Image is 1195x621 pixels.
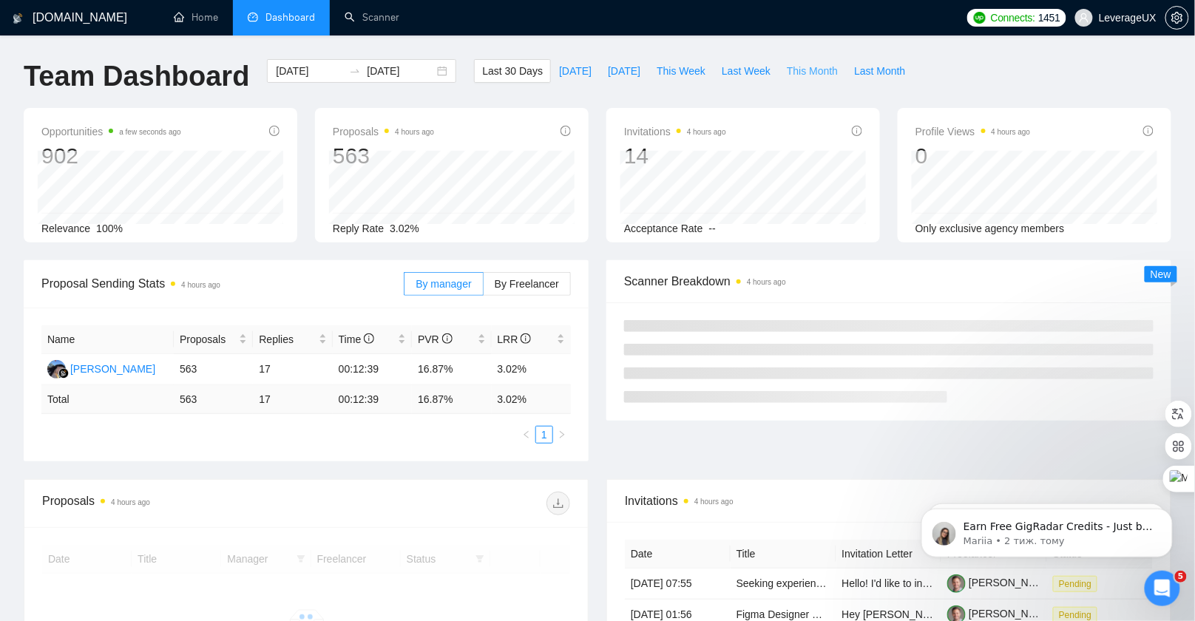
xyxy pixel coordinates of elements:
span: Replies [259,331,315,347]
span: to [349,65,361,77]
a: setting [1165,12,1189,24]
span: Proposals [180,331,236,347]
a: Pending [1053,608,1103,620]
span: Proposals [333,123,434,140]
button: This Week [649,59,714,83]
div: 0 [915,142,1031,170]
button: left [518,426,535,444]
span: info-circle [1143,126,1154,136]
td: 16.87% [412,354,491,385]
img: upwork-logo.png [974,12,986,24]
th: Name [41,325,174,354]
img: c1ubs3Re8m653Oj37xRJv3B2W9w47HdBbQsc91qxwEeJplF8-F2OmN4eYf47k8ubBe [947,574,966,593]
button: This Month [779,59,846,83]
div: 563 [333,142,434,170]
span: 100% [96,223,123,234]
span: PVR [418,333,453,345]
span: info-circle [521,333,531,344]
th: Proposals [174,325,253,354]
span: user [1079,13,1089,23]
td: 3.02% [492,354,571,385]
span: Pending [1053,576,1097,592]
td: 16.87 % [412,385,491,414]
span: Last Week [722,63,771,79]
a: 1 [536,427,552,443]
span: info-circle [852,126,862,136]
td: 17 [253,385,332,414]
th: Invitation Letter [836,540,942,569]
span: info-circle [561,126,571,136]
button: [DATE] [600,59,649,83]
td: Seeking experienced UI/UX designer for multiple client projects [731,569,836,600]
span: By Freelancer [495,278,559,290]
h1: Team Dashboard [24,59,249,94]
span: right [558,430,566,439]
div: Proposals [42,492,306,515]
iframe: Intercom live chat [1145,571,1180,606]
td: 3.02 % [492,385,571,414]
input: End date [367,63,434,79]
div: [PERSON_NAME] [70,361,155,377]
span: Last 30 Days [482,63,543,79]
time: 4 hours ago [395,128,434,136]
a: AA[PERSON_NAME] [47,362,155,374]
td: 00:12:39 [333,354,412,385]
a: Pending [1053,577,1103,589]
span: Connects: [991,10,1035,26]
span: [DATE] [559,63,592,79]
span: Acceptance Rate [624,223,703,234]
span: Only exclusive agency members [915,223,1065,234]
img: logo [13,7,23,30]
span: Invitations [625,492,1153,510]
img: AA [47,360,66,379]
span: This Week [657,63,705,79]
button: Last Week [714,59,779,83]
a: [PERSON_NAME] [947,608,1054,620]
td: 00:12:39 [333,385,412,414]
button: Last Month [846,59,913,83]
span: info-circle [269,126,280,136]
a: Seeking experienced UI/UX designer for multiple client projects [737,577,1026,589]
span: Time [339,333,374,345]
span: By manager [416,278,471,290]
span: left [522,430,531,439]
img: gigradar-bm.png [58,368,69,379]
span: -- [709,223,716,234]
div: 902 [41,142,181,170]
button: Last 30 Days [474,59,551,83]
time: 4 hours ago [992,128,1031,136]
time: 4 hours ago [181,281,220,289]
span: Opportunities [41,123,181,140]
time: a few seconds ago [119,128,180,136]
input: Start date [276,63,343,79]
button: setting [1165,6,1189,30]
td: [DATE] 07:55 [625,569,731,600]
time: 4 hours ago [111,498,150,506]
span: LRR [498,333,532,345]
time: 4 hours ago [687,128,726,136]
a: homeHome [174,11,218,24]
span: This Month [787,63,838,79]
span: New [1151,268,1171,280]
button: [DATE] [551,59,600,83]
th: Date [625,540,731,569]
time: 4 hours ago [694,498,734,506]
a: Figma Designer Needed for Rx Website Project [737,608,955,620]
span: 1451 [1038,10,1060,26]
td: Total [41,385,174,414]
span: 5 [1175,571,1187,583]
span: Proposal Sending Stats [41,274,404,293]
td: 17 [253,354,332,385]
span: info-circle [364,333,374,344]
li: Previous Page [518,426,535,444]
a: [PERSON_NAME] [947,577,1054,588]
div: 14 [624,142,726,170]
span: Invitations [624,123,726,140]
iframe: Intercom notifications повідомлення [899,478,1195,581]
span: 3.02% [390,223,419,234]
span: Profile Views [915,123,1031,140]
span: Scanner Breakdown [624,272,1154,291]
span: Last Month [854,63,905,79]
